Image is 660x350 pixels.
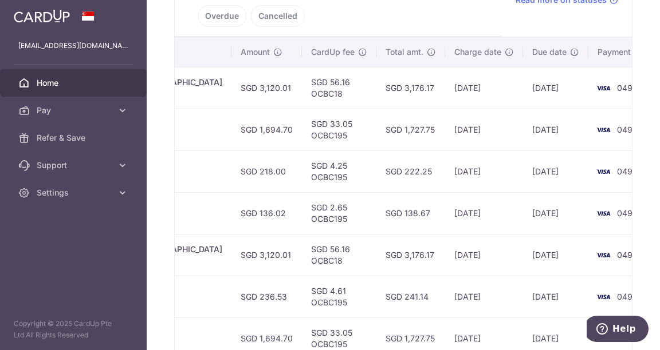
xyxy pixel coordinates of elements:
[523,234,588,276] td: [DATE]
[198,5,246,27] a: Overdue
[523,150,588,192] td: [DATE]
[592,290,615,304] img: Bank Card
[523,67,588,109] td: [DATE]
[386,46,423,58] span: Total amt.
[231,276,302,317] td: SGD 236.53
[376,109,445,150] td: SGD 1,727.75
[231,67,302,109] td: SGD 3,120.01
[231,150,302,192] td: SGD 218.00
[231,109,302,150] td: SGD 1,694.70
[302,67,376,109] td: SGD 56.16 OCBC18
[592,165,615,178] img: Bank Card
[445,150,523,192] td: [DATE]
[445,109,523,150] td: [DATE]
[302,109,376,150] td: SGD 33.05 OCBC195
[302,192,376,234] td: SGD 2.65 OCBC195
[376,276,445,317] td: SGD 241.14
[617,292,637,301] span: 0497
[617,83,637,93] span: 0497
[231,234,302,276] td: SGD 3,120.01
[592,123,615,137] img: Bank Card
[251,5,305,27] a: Cancelled
[454,46,501,58] span: Charge date
[18,40,128,51] p: [EMAIL_ADDRESS][DOMAIN_NAME]
[302,234,376,276] td: SGD 56.16 OCBC18
[241,46,270,58] span: Amount
[311,46,355,58] span: CardUp fee
[617,250,637,260] span: 0497
[445,276,523,317] td: [DATE]
[376,150,445,192] td: SGD 222.25
[14,9,70,23] img: CardUp
[617,166,637,176] span: 0497
[587,316,649,344] iframe: Opens a widget where you can find more information
[37,77,112,89] span: Home
[376,234,445,276] td: SGD 3,176.17
[445,192,523,234] td: [DATE]
[523,276,588,317] td: [DATE]
[445,234,523,276] td: [DATE]
[523,192,588,234] td: [DATE]
[592,81,615,95] img: Bank Card
[37,132,112,144] span: Refer & Save
[376,67,445,109] td: SGD 3,176.17
[37,187,112,198] span: Settings
[532,46,567,58] span: Due date
[231,192,302,234] td: SGD 136.02
[617,208,637,218] span: 0497
[592,206,615,220] img: Bank Card
[302,276,376,317] td: SGD 4.61 OCBC195
[37,160,112,171] span: Support
[302,150,376,192] td: SGD 4.25 OCBC195
[376,192,445,234] td: SGD 138.67
[523,109,588,150] td: [DATE]
[617,125,637,134] span: 0497
[37,105,112,116] span: Pay
[592,248,615,262] img: Bank Card
[445,67,523,109] td: [DATE]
